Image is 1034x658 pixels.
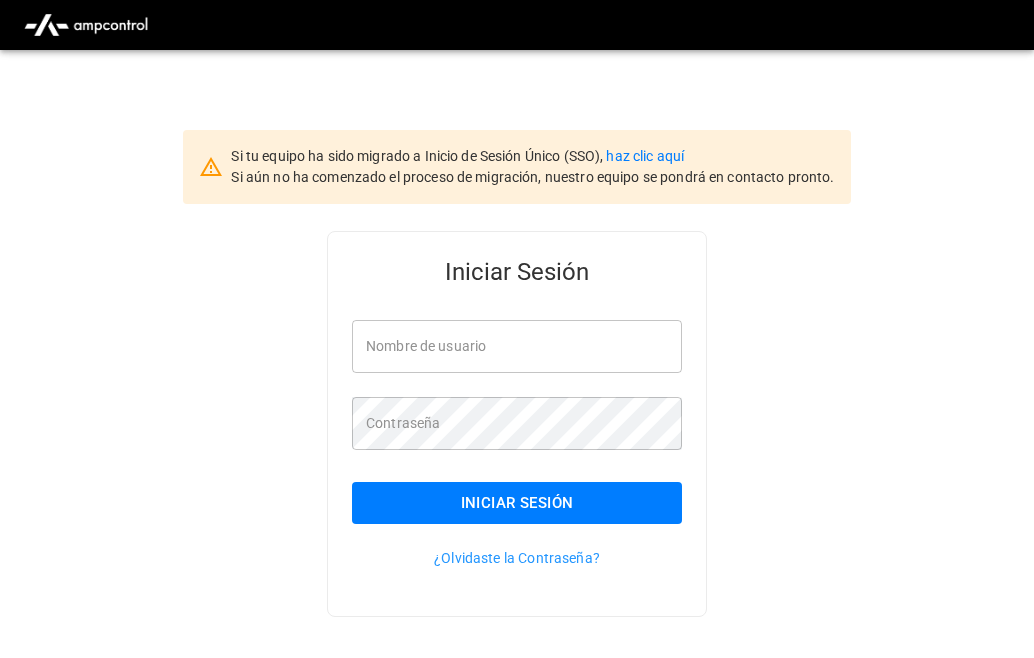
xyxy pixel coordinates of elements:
p: ¿Olvidaste la Contraseña? [352,548,682,568]
span: Si tu equipo ha sido migrado a Inicio de Sesión Único (SSO), [231,148,606,164]
button: Iniciar Sesión [352,482,682,524]
span: Si aún no ha comenzado el proceso de migración, nuestro equipo se pondrá en contacto pronto. [231,169,834,185]
a: haz clic aquí [606,148,684,164]
h5: Iniciar Sesión [352,256,682,288]
img: ampcontrol.io logo [16,6,156,44]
